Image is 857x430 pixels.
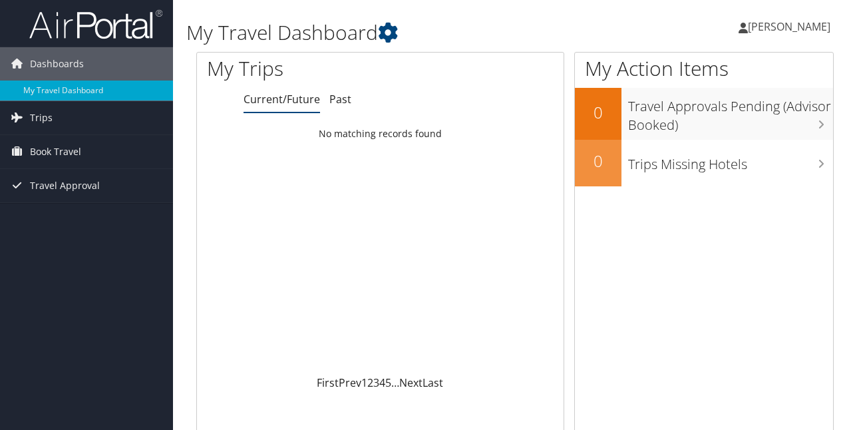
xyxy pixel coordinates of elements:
[575,150,621,172] h2: 0
[379,375,385,390] a: 4
[29,9,162,40] img: airportal-logo.png
[748,19,830,34] span: [PERSON_NAME]
[367,375,373,390] a: 2
[423,375,443,390] a: Last
[329,92,351,107] a: Past
[575,101,621,124] h2: 0
[628,148,833,174] h3: Trips Missing Hotels
[391,375,399,390] span: …
[399,375,423,390] a: Next
[575,88,833,139] a: 0Travel Approvals Pending (Advisor Booked)
[339,375,361,390] a: Prev
[186,19,625,47] h1: My Travel Dashboard
[575,55,833,83] h1: My Action Items
[30,47,84,81] span: Dashboards
[385,375,391,390] a: 5
[197,122,564,146] td: No matching records found
[317,375,339,390] a: First
[361,375,367,390] a: 1
[739,7,844,47] a: [PERSON_NAME]
[30,101,53,134] span: Trips
[244,92,320,107] a: Current/Future
[628,91,833,134] h3: Travel Approvals Pending (Advisor Booked)
[30,169,100,202] span: Travel Approval
[207,55,401,83] h1: My Trips
[575,140,833,186] a: 0Trips Missing Hotels
[373,375,379,390] a: 3
[30,135,81,168] span: Book Travel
